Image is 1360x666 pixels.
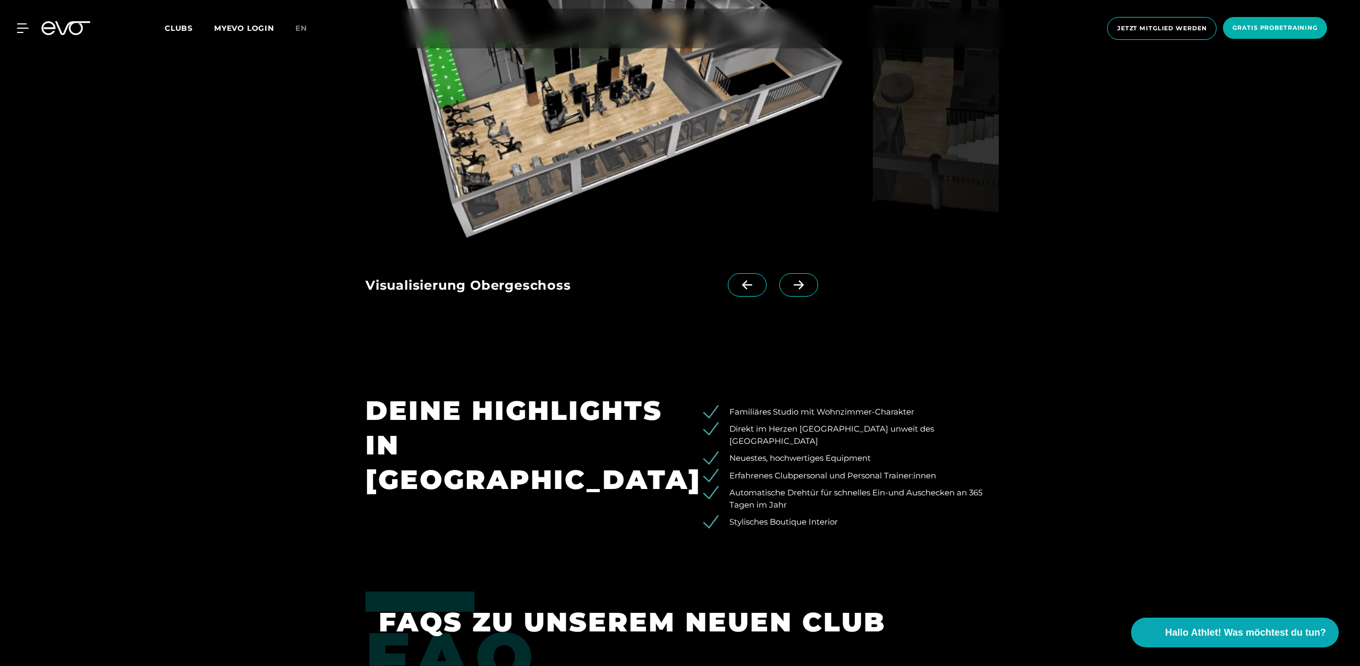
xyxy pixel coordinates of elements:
span: Hallo Athlet! Was möchtest du tun? [1165,626,1326,640]
li: Direkt im Herzen [GEOGRAPHIC_DATA] unweit des [GEOGRAPHIC_DATA] [711,423,994,447]
li: Neuestes, hochwertiges Equipment [711,452,994,465]
li: Stylisches Boutique Interior [711,516,994,528]
a: en [295,22,320,35]
li: Erfahrenes Clubpersonal und Personal Trainer:innen [711,470,994,482]
li: Familiäres Studio mit Wohnzimmer-Charakter [711,406,994,418]
span: Gratis Probetraining [1232,23,1317,32]
span: Jetzt Mitglied werden [1117,24,1206,33]
span: Clubs [165,23,193,33]
a: Jetzt Mitglied werden [1104,17,1220,40]
h1: DEINE HIGHLIGHTS IN [GEOGRAPHIC_DATA] [365,393,665,497]
li: Automatische Drehtür für schnelles Ein-und Auschecken an 365 Tagen im Jahr [711,487,994,511]
a: Gratis Probetraining [1220,17,1330,40]
h1: FAQS ZU UNSEREM NEUEN CLUB [379,605,968,639]
a: MYEVO LOGIN [214,23,274,33]
button: Hallo Athlet! Was möchtest du tun? [1131,618,1339,647]
a: Clubs [165,23,214,33]
span: en [295,23,307,33]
